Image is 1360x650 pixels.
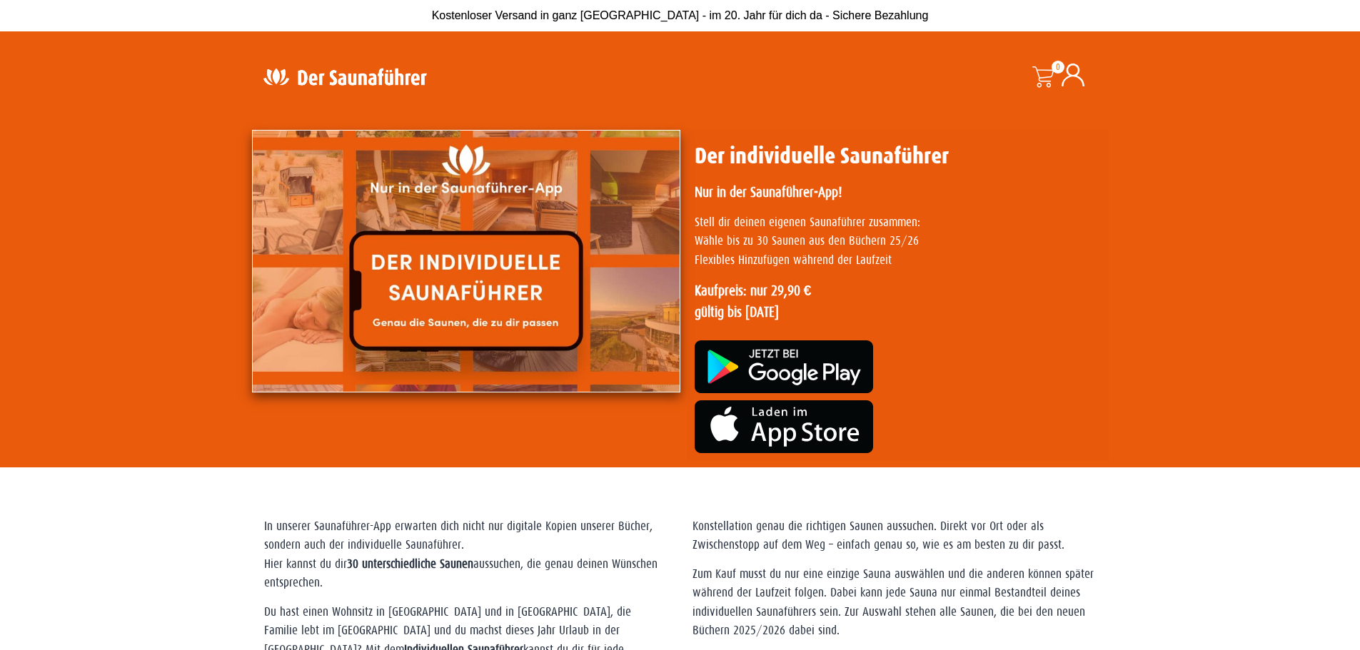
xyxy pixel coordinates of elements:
span: Kostenloser Versand in ganz [GEOGRAPHIC_DATA] - im 20. Jahr für dich da - Sichere Bezahlung [432,9,929,21]
p: Zum Kauf musst du nur eine einzige Sauna auswählen und die anderen können später während der Lauf... [692,565,1096,641]
h1: Der individuelle Saunaführer [695,143,1102,170]
strong: Kaufpreis: nur 29,90 € gültig bis [DATE] [695,283,812,320]
span: 0 [1052,61,1064,73]
strong: 30 unterschiedliche Saunen [347,557,473,571]
p: Stell dir deinen eigenen Saunaführer zusammen: Wähle bis zu 30 Saunen aus den Büchern 25/26 Flexi... [695,213,1102,270]
p: In unserer Saunaführer-App erwarten dich nicht nur digitale Kopien unserer Bücher, sondern auch d... [264,517,668,593]
strong: Nur in der Saunaführer-App! [695,184,842,200]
